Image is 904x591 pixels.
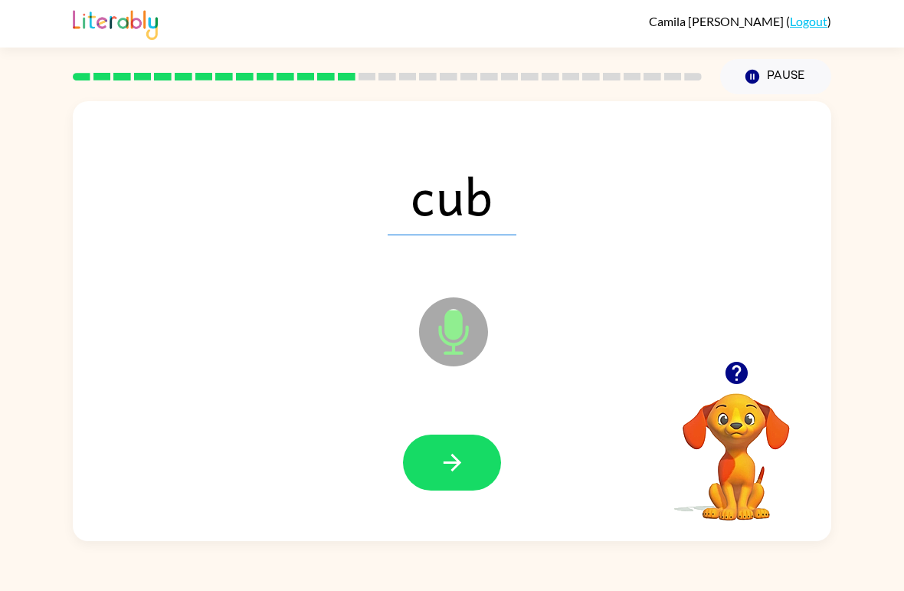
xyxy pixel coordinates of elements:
div: ( ) [649,14,831,28]
button: Pause [720,59,831,94]
span: cub [388,156,516,235]
img: Literably [73,6,158,40]
video: Your browser must support playing .mp4 files to use Literably. Please try using another browser. [660,369,813,523]
span: Camila [PERSON_NAME] [649,14,786,28]
a: Logout [790,14,827,28]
